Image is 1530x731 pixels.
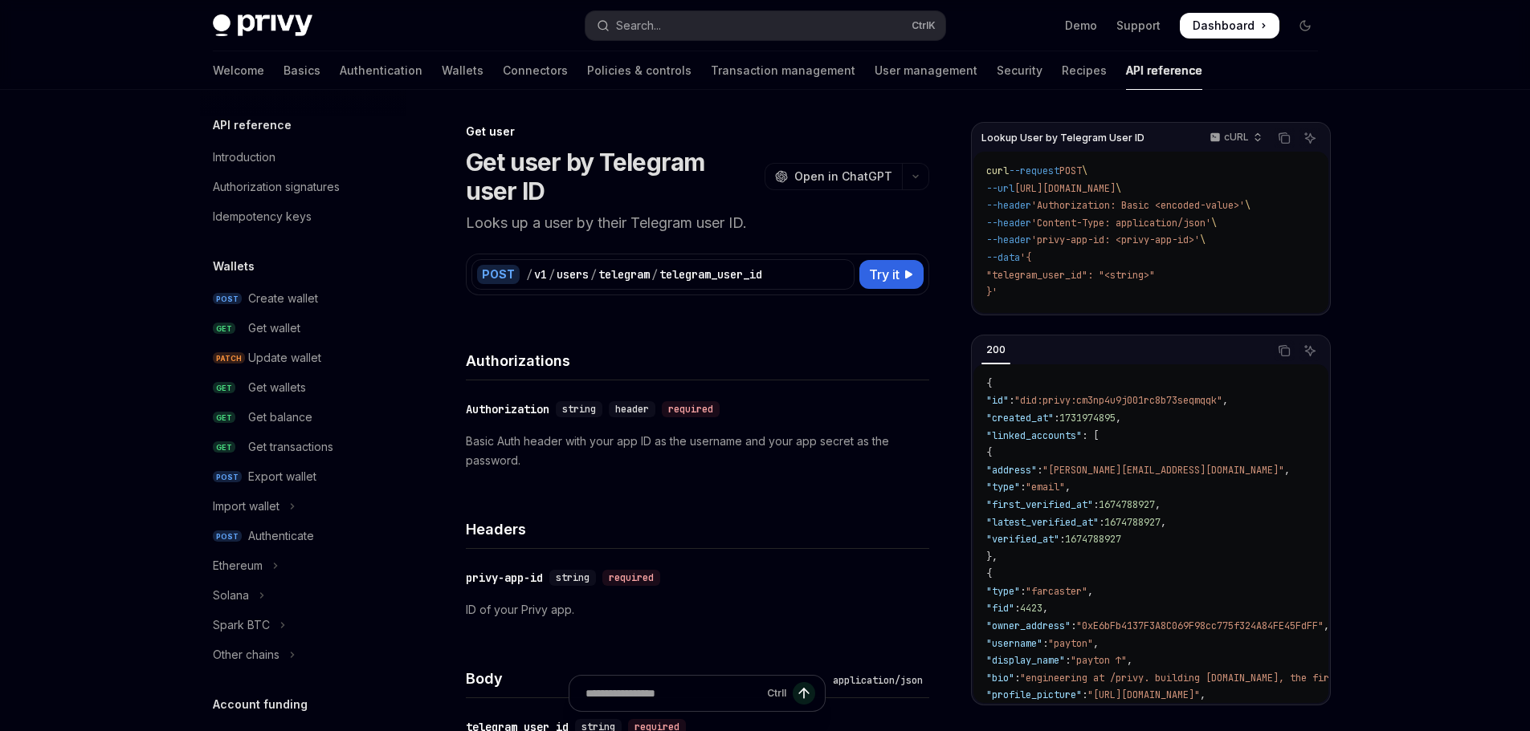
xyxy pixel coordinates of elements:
div: Get wallets [248,378,306,397]
div: Get user [466,124,929,140]
a: Demo [1065,18,1097,34]
span: 'Authorization: Basic <encoded-value>' [1031,199,1245,212]
a: Transaction management [711,51,855,90]
button: Copy the contents from the code block [1274,340,1295,361]
a: POSTCreate wallet [200,284,406,313]
span: : [1009,394,1014,407]
div: / [549,266,555,282]
div: / [651,266,658,282]
div: required [602,570,660,586]
span: "[PERSON_NAME][EMAIL_ADDRESS][DOMAIN_NAME]" [1042,464,1284,477]
div: required [662,401,720,417]
span: "farcaster" [1026,585,1087,598]
span: "id" [986,394,1009,407]
span: "owner_address" [986,619,1071,632]
span: "payton ↑" [1071,654,1127,667]
span: POST [1059,164,1082,177]
div: Other chains [213,645,279,664]
div: v1 [534,266,547,282]
span: }, [986,550,998,563]
button: Ask AI [1299,128,1320,148]
span: , [1127,654,1132,667]
span: --header [986,199,1031,212]
span: , [1200,688,1206,701]
span: "first_verified_at" [986,498,1093,511]
a: GETGet transactions [200,433,406,461]
span: , [1116,412,1121,424]
button: Toggle dark mode [1292,13,1318,39]
a: Basics [284,51,320,90]
span: : [1093,498,1099,511]
h1: Get user by Telegram user ID [466,148,758,205]
span: "username" [986,637,1042,650]
span: POST [213,530,242,542]
span: POST [213,293,242,305]
div: Introduction [213,148,275,167]
span: POST [213,471,242,483]
span: "bio" [986,672,1014,684]
div: Solana [213,586,249,605]
span: , [1093,637,1099,650]
span: , [1087,585,1093,598]
span: --url [986,182,1014,195]
span: : [1014,602,1020,615]
button: Toggle Other chains section [200,640,406,669]
div: POST [477,265,520,284]
span: "type" [986,481,1020,493]
span: "0xE6bFb4137F3A8C069F98cc775f324A84FE45FdFF" [1076,619,1324,632]
a: API reference [1126,51,1202,90]
div: Update wallet [248,348,321,368]
span: \ [1082,164,1087,177]
span: 1731974895 [1059,412,1116,424]
div: Create wallet [248,289,318,308]
button: Ask AI [1299,340,1320,361]
a: Idempotency keys [200,202,406,231]
button: Copy the contents from the code block [1274,128,1295,148]
button: Toggle Solana section [200,581,406,610]
span: }' [986,286,998,298]
span: , [1042,602,1048,615]
span: : [1042,637,1048,650]
h4: Headers [466,518,929,540]
a: Authorization signatures [200,173,406,201]
span: : [1020,585,1026,598]
div: / [526,266,532,282]
h4: Body [466,668,826,689]
span: "address" [986,464,1037,477]
h4: Authorizations [466,350,929,372]
span: "email" [1026,481,1065,493]
div: Import wallet [213,497,279,516]
span: : [1065,654,1071,667]
span: : [1082,688,1087,701]
p: cURL [1224,131,1249,144]
span: : [1099,516,1104,529]
span: "telegram_user_id": "<string>" [986,269,1155,282]
span: \ [1245,199,1251,212]
a: Support [1116,18,1161,34]
h5: Account funding [213,695,308,714]
span: "fid" [986,602,1014,615]
button: Toggle Spark BTC section [200,611,406,640]
button: Toggle Import wallet section [200,492,406,521]
span: 1674788927 [1065,533,1121,546]
span: : [1054,412,1059,424]
a: GETGet wallet [200,314,406,343]
span: \ [1211,217,1217,229]
div: Export wallet [248,467,316,486]
span: 1674788927 [1099,498,1155,511]
span: "display_name" [986,654,1065,667]
span: { [986,446,992,459]
img: dark logo [213,14,312,37]
span: --header [986,234,1031,246]
div: Get balance [248,408,312,427]
span: [URL][DOMAIN_NAME] [1014,182,1116,195]
span: PATCH [213,352,245,364]
a: Dashboard [1180,13,1279,39]
span: , [1222,394,1228,407]
div: Ethereum [213,556,263,575]
span: : [1071,619,1076,632]
span: : [1059,533,1065,546]
span: GET [213,441,235,453]
h5: API reference [213,116,292,135]
span: , [1161,516,1166,529]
